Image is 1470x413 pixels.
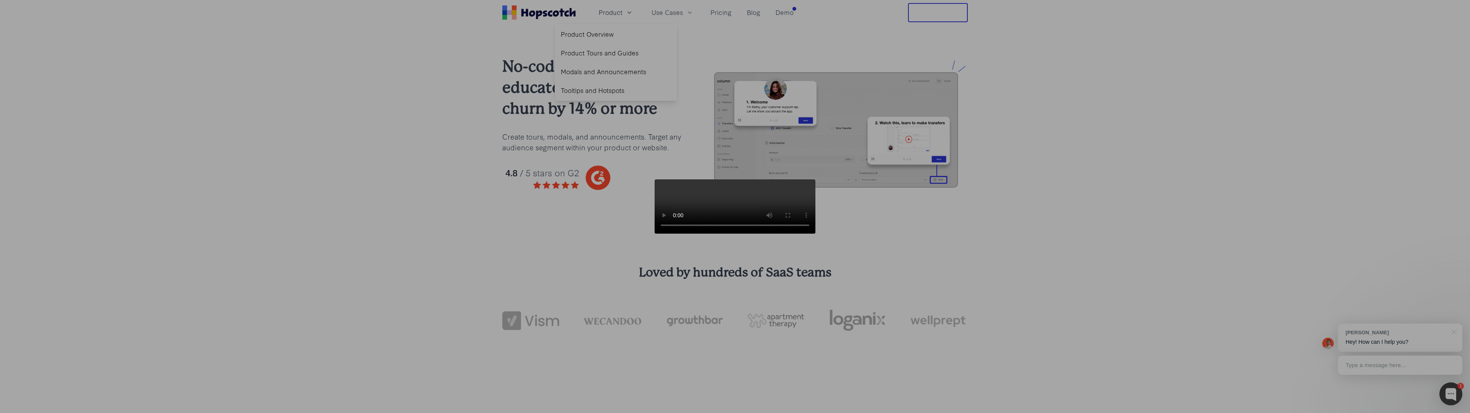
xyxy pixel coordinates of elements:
[502,131,682,153] p: Create tours, modals, and announcements. Target any audience segment within your product or website.
[647,6,698,19] button: Use Cases
[558,45,674,61] a: Product Tours and Guides
[502,162,682,194] img: hopscotch g2
[599,8,622,17] span: Product
[773,6,797,19] a: Demo
[584,317,641,325] img: wecandoo-logo
[502,5,576,20] a: Home
[1346,329,1447,336] div: [PERSON_NAME]
[829,306,886,335] img: loganix-logo
[1338,356,1462,375] div: Type a message here...
[911,313,968,329] img: wellprept logo
[706,60,968,199] img: hopscotch product tours for saas businesses
[707,6,735,19] a: Pricing
[502,311,559,330] img: vism logo
[747,314,804,328] img: png-apartment-therapy-house-studio-apartment-home
[1346,338,1455,346] p: Hey! How can I help you?
[558,26,674,42] a: Product Overview
[558,64,674,80] a: Modals and Announcements
[744,6,763,19] a: Blog
[666,315,723,326] img: growthbar-logo
[1457,383,1464,389] div: 1
[1322,338,1334,349] img: Mark Spera
[652,8,683,17] span: Use Cases
[908,3,968,22] button: Free Trial
[502,56,682,119] h2: No-code product tours: educate users & reduce churn by 14% or more
[502,264,968,281] h3: Loved by hundreds of SaaS teams
[558,83,674,98] a: Tooltips and Hotspots
[594,6,638,19] button: Product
